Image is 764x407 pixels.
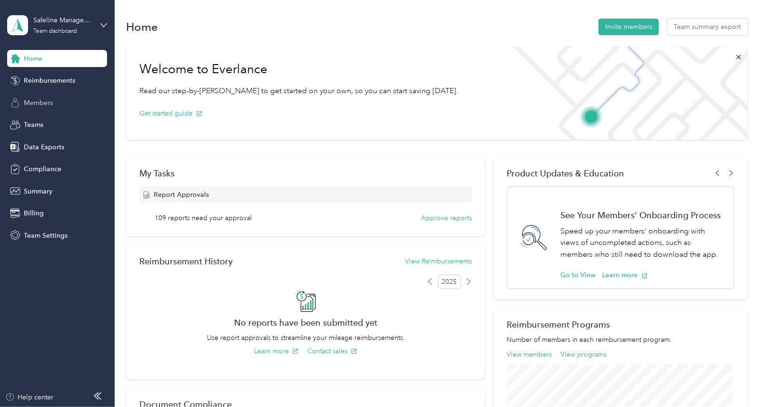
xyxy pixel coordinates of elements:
[711,354,764,407] iframe: Everlance-gr Chat Button Frame
[254,346,299,356] button: Learn more
[405,256,472,266] button: View Reimbursements
[139,108,203,118] button: Get started guide
[154,190,209,200] span: Report Approvals
[507,168,625,178] span: Product Updates & Education
[24,120,43,130] span: Teams
[561,210,724,220] h1: See Your Members' Onboarding Process
[667,19,748,35] button: Team summary export
[503,47,747,140] img: Welcome to everlance
[603,270,648,280] button: Learn more
[33,15,93,25] div: Safeline Management
[24,76,75,86] span: Reimbursements
[155,213,252,223] span: 109 reports need your approval
[438,275,461,289] span: 2025
[421,213,472,223] button: Approve reports
[24,142,64,152] span: Data Exports
[139,256,233,266] h2: Reimbursement History
[24,54,42,64] span: Home
[307,346,357,356] button: Contact sales
[33,29,77,34] div: Team dashboard
[24,164,61,174] span: Compliance
[139,318,472,328] h2: No reports have been submitted yet
[139,333,472,343] p: Use report approvals to streamline your mileage reimbursements.
[598,19,659,35] button: Invite members
[5,392,54,402] button: Help center
[139,168,472,178] div: My Tasks
[126,22,158,32] h1: Home
[507,349,552,359] button: View members
[24,98,53,108] span: Members
[561,225,724,261] p: Speed up your members' onboarding with views of uncompleted actions, such as members who still ne...
[24,186,52,196] span: Summary
[139,62,458,77] h1: Welcome to Everlance
[139,85,458,97] p: Read our step-by-[PERSON_NAME] to get started on your own, so you can start saving [DATE].
[507,320,735,329] h2: Reimbursement Programs
[561,270,596,280] button: Go to View
[24,208,44,218] span: Billing
[24,231,68,241] span: Team Settings
[560,349,607,359] button: View programs
[507,335,735,345] p: Number of members in each reimbursement program.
